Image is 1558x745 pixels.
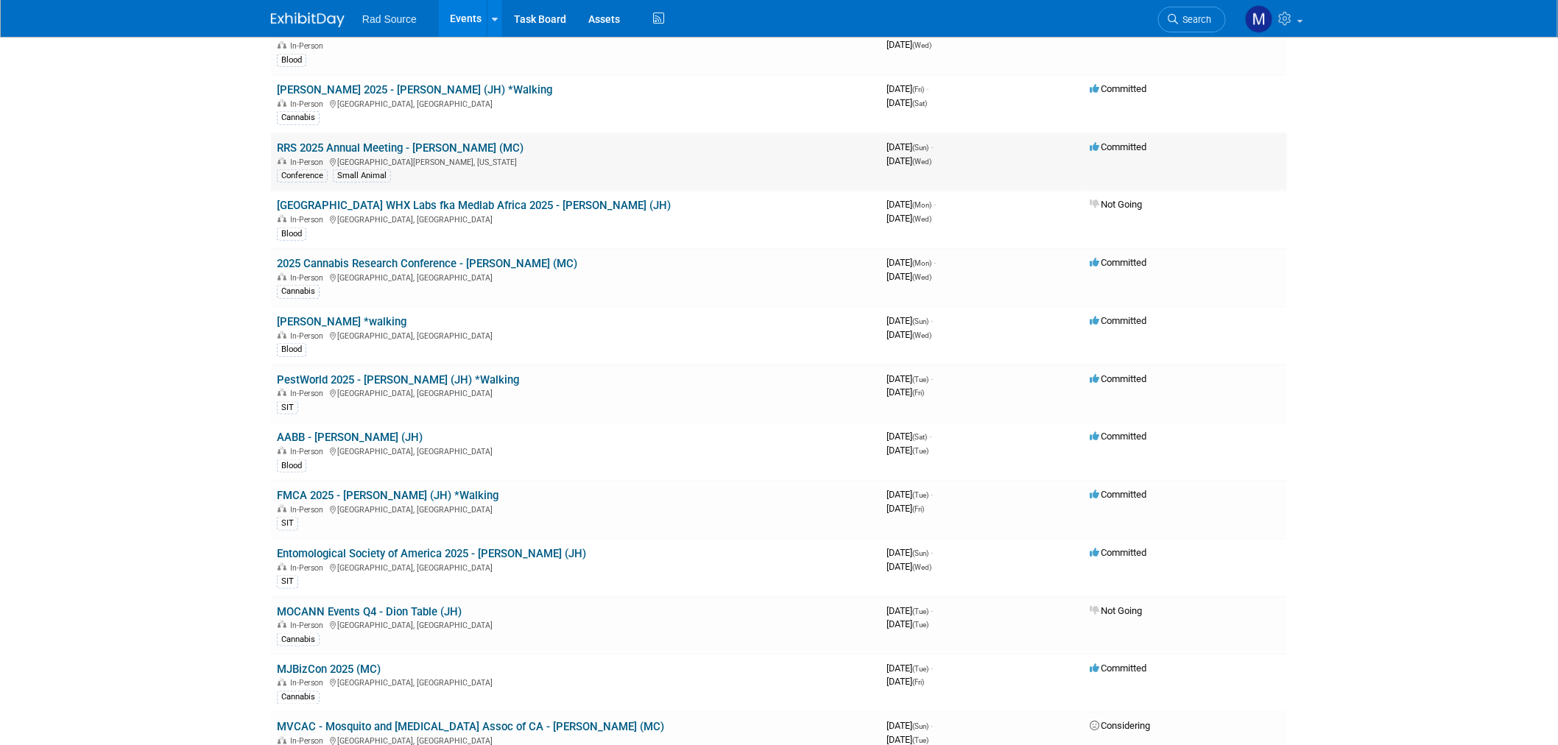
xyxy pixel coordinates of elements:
[290,215,328,225] span: In-Person
[278,621,286,628] img: In-Person Event
[912,375,928,384] span: (Tue)
[277,169,328,183] div: Conference
[931,373,933,384] span: -
[886,315,933,326] span: [DATE]
[277,271,875,283] div: [GEOGRAPHIC_DATA], [GEOGRAPHIC_DATA]
[277,503,875,515] div: [GEOGRAPHIC_DATA], [GEOGRAPHIC_DATA]
[886,503,924,514] span: [DATE]
[1090,141,1146,152] span: Committed
[1090,605,1142,616] span: Not Going
[912,723,928,731] span: (Sun)
[886,39,931,50] span: [DATE]
[931,141,933,152] span: -
[278,158,286,165] img: In-Person Event
[277,155,875,167] div: [GEOGRAPHIC_DATA][PERSON_NAME], [US_STATE]
[1090,663,1146,674] span: Committed
[886,489,933,500] span: [DATE]
[912,549,928,557] span: (Sun)
[277,547,586,560] a: Entomological Society of America 2025 - [PERSON_NAME] (JH)
[277,97,875,109] div: [GEOGRAPHIC_DATA], [GEOGRAPHIC_DATA]
[290,563,328,573] span: In-Person
[290,331,328,341] span: In-Person
[277,431,423,444] a: AABB - [PERSON_NAME] (JH)
[912,85,924,93] span: (Fri)
[277,517,298,530] div: SIT
[1090,721,1150,732] span: Considering
[333,169,391,183] div: Small Animal
[886,445,928,456] span: [DATE]
[277,459,306,473] div: Blood
[886,605,933,616] span: [DATE]
[934,257,936,268] span: -
[277,618,875,630] div: [GEOGRAPHIC_DATA], [GEOGRAPHIC_DATA]
[277,401,298,414] div: SIT
[912,201,931,209] span: (Mon)
[931,721,933,732] span: -
[912,389,924,397] span: (Fri)
[886,561,931,572] span: [DATE]
[277,83,552,96] a: [PERSON_NAME] 2025 - [PERSON_NAME] (JH) *Walking
[277,445,875,456] div: [GEOGRAPHIC_DATA], [GEOGRAPHIC_DATA]
[1245,5,1273,33] img: Melissa Conboy
[277,111,320,124] div: Cannabis
[277,663,381,676] a: MJBizCon 2025 (MC)
[277,489,498,502] a: FMCA 2025 - [PERSON_NAME] (JH) *Walking
[912,259,931,267] span: (Mon)
[277,561,875,573] div: [GEOGRAPHIC_DATA], [GEOGRAPHIC_DATA]
[278,679,286,686] img: In-Person Event
[277,213,875,225] div: [GEOGRAPHIC_DATA], [GEOGRAPHIC_DATA]
[278,737,286,744] img: In-Person Event
[912,317,928,325] span: (Sun)
[277,721,664,734] a: MVCAC - Mosquito and [MEDICAL_DATA] Assoc of CA - [PERSON_NAME] (MC)
[1090,315,1146,326] span: Committed
[912,273,931,281] span: (Wed)
[278,99,286,107] img: In-Person Event
[912,505,924,513] span: (Fri)
[931,547,933,558] span: -
[912,621,928,629] span: (Tue)
[278,331,286,339] img: In-Person Event
[277,386,875,398] div: [GEOGRAPHIC_DATA], [GEOGRAPHIC_DATA]
[886,329,931,340] span: [DATE]
[290,505,328,515] span: In-Person
[290,41,328,51] span: In-Person
[886,257,936,268] span: [DATE]
[912,563,931,571] span: (Wed)
[886,721,933,732] span: [DATE]
[290,389,328,398] span: In-Person
[912,215,931,223] span: (Wed)
[277,227,306,241] div: Blood
[362,13,417,25] span: Rad Source
[290,99,328,109] span: In-Person
[1090,547,1146,558] span: Committed
[912,491,928,499] span: (Tue)
[912,447,928,455] span: (Tue)
[912,144,928,152] span: (Sun)
[278,273,286,280] img: In-Person Event
[1090,257,1146,268] span: Committed
[271,13,345,27] img: ExhibitDay
[278,215,286,222] img: In-Person Event
[1158,7,1226,32] a: Search
[886,97,927,108] span: [DATE]
[931,663,933,674] span: -
[886,547,933,558] span: [DATE]
[1090,199,1142,210] span: Not Going
[277,315,406,328] a: [PERSON_NAME] *walking
[277,199,671,212] a: [GEOGRAPHIC_DATA] WHX Labs fka Medlab Africa 2025 - [PERSON_NAME] (JH)
[886,618,928,629] span: [DATE]
[1090,489,1146,500] span: Committed
[1090,83,1146,94] span: Committed
[886,373,933,384] span: [DATE]
[277,329,875,341] div: [GEOGRAPHIC_DATA], [GEOGRAPHIC_DATA]
[290,447,328,456] span: In-Person
[912,679,924,687] span: (Fri)
[886,83,928,94] span: [DATE]
[277,373,519,386] a: PestWorld 2025 - [PERSON_NAME] (JH) *Walking
[886,386,924,398] span: [DATE]
[934,199,936,210] span: -
[926,83,928,94] span: -
[912,665,928,673] span: (Tue)
[277,691,320,705] div: Cannabis
[1178,14,1212,25] span: Search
